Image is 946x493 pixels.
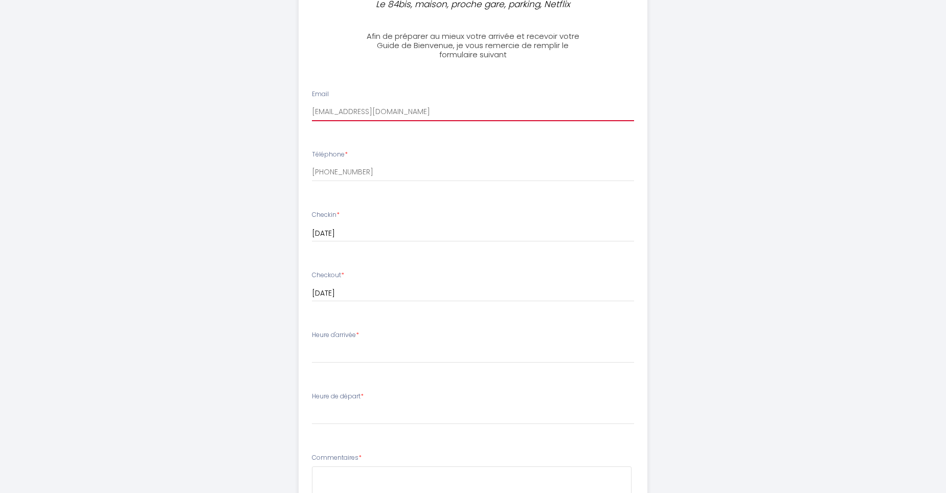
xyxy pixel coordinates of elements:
label: Heure d'arrivée [312,330,359,340]
label: Checkin [312,210,340,220]
label: Commentaires [312,453,362,463]
h3: Afin de préparer au mieux votre arrivée et recevoir votre Guide de Bienvenue, je vous remercie de... [359,32,587,59]
label: Heure de départ [312,392,364,401]
label: Téléphone [312,150,348,160]
label: Email [312,89,329,99]
label: Checkout [312,271,344,280]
